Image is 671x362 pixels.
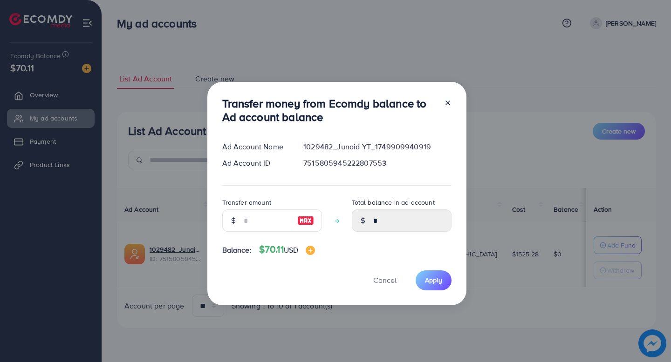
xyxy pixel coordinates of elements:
[297,215,314,226] img: image
[215,158,296,168] div: Ad Account ID
[306,246,315,255] img: image
[362,270,408,290] button: Cancel
[222,97,437,124] h3: Transfer money from Ecomdy balance to Ad account balance
[425,275,442,285] span: Apply
[352,198,435,207] label: Total balance in ad account
[259,244,315,255] h4: $70.11
[222,245,252,255] span: Balance:
[416,270,452,290] button: Apply
[215,141,296,152] div: Ad Account Name
[373,275,397,285] span: Cancel
[296,141,459,152] div: 1029482_Junaid YT_1749909940919
[222,198,271,207] label: Transfer amount
[284,245,298,255] span: USD
[296,158,459,168] div: 7515805945222807553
